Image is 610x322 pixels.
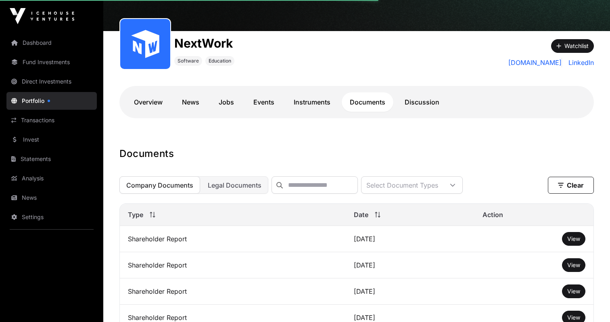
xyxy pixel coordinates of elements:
a: Instruments [286,92,338,112]
a: Transactions [6,111,97,129]
td: [DATE] [346,278,474,305]
a: News [6,189,97,207]
a: Dashboard [6,34,97,52]
span: Date [354,210,368,220]
a: Portfolio [6,92,97,110]
td: Shareholder Report [120,278,346,305]
span: View [567,235,580,242]
a: Settings [6,208,97,226]
img: Icehouse Ventures Logo [10,8,74,24]
span: Legal Documents [208,181,261,189]
span: Education [209,58,231,64]
span: Company Documents [126,181,193,189]
button: Watchlist [551,39,594,53]
td: [DATE] [346,252,474,278]
span: View [567,314,580,321]
span: View [567,261,580,268]
span: View [567,288,580,295]
button: View [562,232,585,246]
span: Action [483,210,503,220]
span: Software [178,58,199,64]
td: Shareholder Report [120,252,346,278]
a: Jobs [211,92,242,112]
a: View [567,287,580,295]
span: Type [128,210,143,220]
td: [DATE] [346,226,474,252]
h1: NextWork [174,36,234,50]
a: Analysis [6,169,97,187]
button: View [562,258,585,272]
a: [DOMAIN_NAME] [508,58,562,67]
a: Events [245,92,282,112]
a: Invest [6,131,97,148]
div: Select Document Types [361,177,443,193]
button: Legal Documents [201,176,268,194]
h1: Documents [119,147,594,160]
a: View [567,261,580,269]
a: News [174,92,207,112]
a: Documents [342,92,393,112]
a: Overview [126,92,171,112]
a: Fund Investments [6,53,97,71]
img: NextWork.svg [123,22,167,66]
a: View [567,235,580,243]
nav: Tabs [126,92,587,112]
button: View [562,284,585,298]
button: Clear [548,177,594,194]
a: View [567,314,580,322]
a: Discussion [397,92,447,112]
td: Shareholder Report [120,226,346,252]
a: Direct Investments [6,73,97,90]
a: LinkedIn [565,58,594,67]
button: Company Documents [119,176,200,194]
a: Statements [6,150,97,168]
iframe: Chat Widget [570,283,610,322]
